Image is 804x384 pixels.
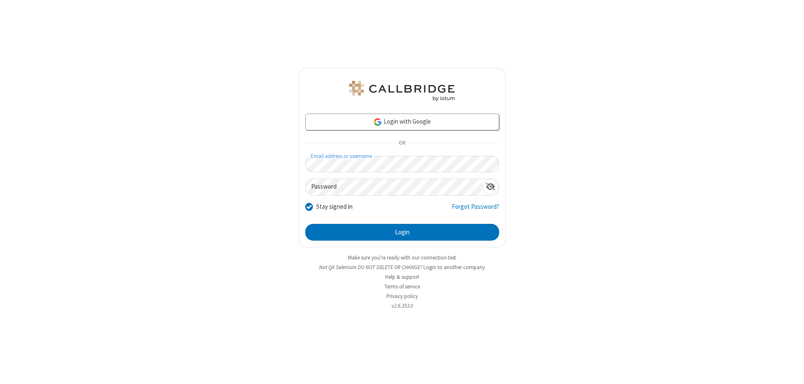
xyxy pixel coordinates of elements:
label: Stay signed in [316,202,353,212]
input: Password [306,179,482,195]
input: Email address or username [305,156,499,172]
li: v2.6.353.0 [299,302,506,310]
a: Make sure you're ready with our connection test [348,254,456,261]
span: OR [395,138,409,149]
button: Login to another company [423,263,485,271]
img: QA Selenium DO NOT DELETE OR CHANGE [348,81,456,101]
a: Forgot Password? [452,202,499,218]
img: google-icon.png [373,117,382,127]
a: Terms of service [384,283,420,290]
button: Login [305,224,499,241]
a: Help & support [385,273,419,280]
a: Privacy policy [387,293,418,300]
li: Not QA Selenium DO NOT DELETE OR CHANGE? [299,263,506,271]
a: Login with Google [305,114,499,130]
div: Show password [482,179,499,195]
